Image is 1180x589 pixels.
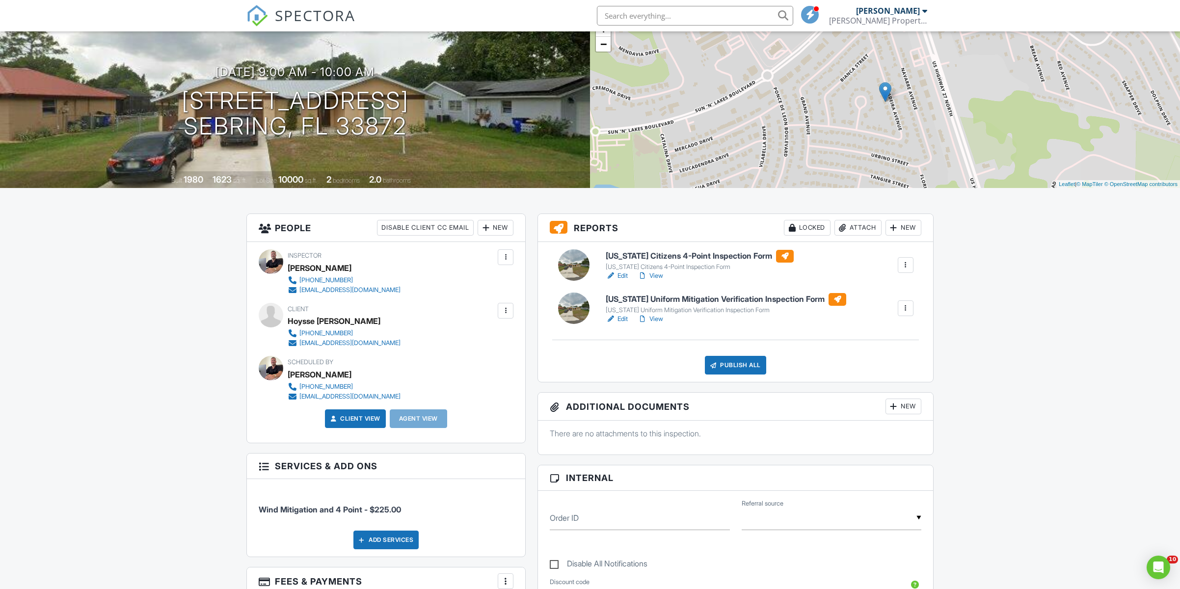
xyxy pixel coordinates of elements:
div: New [885,399,921,414]
div: New [478,220,513,236]
h3: Services & Add ons [247,454,525,479]
a: View [638,271,663,281]
div: Blair's Property Inspections [829,16,927,26]
div: Locked [784,220,831,236]
h3: Reports [538,214,933,242]
h6: [US_STATE] Uniform Mitigation Verification Inspection Form [606,293,846,306]
a: [PHONE_NUMBER] [288,382,401,392]
div: Add Services [353,531,419,549]
a: SPECTORA [246,13,355,34]
div: [EMAIL_ADDRESS][DOMAIN_NAME] [299,393,401,401]
div: New [885,220,921,236]
div: | [1056,180,1180,188]
li: Service: Wind Mitigation and 4 Point [259,486,513,523]
h3: People [247,214,525,242]
div: [EMAIL_ADDRESS][DOMAIN_NAME] [299,286,401,294]
a: © MapTiler [1076,181,1103,187]
a: [EMAIL_ADDRESS][DOMAIN_NAME] [288,338,401,348]
span: Wind Mitigation and 4 Point - $225.00 [259,505,401,514]
a: Edit [606,271,628,281]
span: Inspector [288,252,322,259]
div: 10000 [278,174,303,185]
h3: Internal [538,465,933,491]
div: [EMAIL_ADDRESS][DOMAIN_NAME] [299,339,401,347]
h3: [DATE] 9:00 am - 10:00 am [215,65,375,79]
a: View [638,314,663,324]
span: SPECTORA [275,5,355,26]
a: © OpenStreetMap contributors [1104,181,1178,187]
div: Hoysse [PERSON_NAME] [288,314,380,328]
div: [US_STATE] Uniform Mitigation Verification Inspection Form [606,306,846,314]
a: [PHONE_NUMBER] [288,328,401,338]
h3: Additional Documents [538,393,933,421]
div: [PERSON_NAME] [856,6,920,16]
div: 1980 [184,174,203,185]
a: [EMAIL_ADDRESS][DOMAIN_NAME] [288,285,401,295]
a: Client View [328,414,380,424]
label: Referral source [742,499,783,508]
h1: [STREET_ADDRESS] Sebring, FL 33872 [182,88,409,140]
h6: [US_STATE] Citizens 4-Point Inspection Form [606,250,794,263]
a: [US_STATE] Uniform Mitigation Verification Inspection Form [US_STATE] Uniform Mitigation Verifica... [606,293,846,315]
div: 1623 [213,174,232,185]
div: Open Intercom Messenger [1147,556,1170,579]
label: Order ID [550,512,579,523]
div: [PERSON_NAME] [288,367,351,382]
p: There are no attachments to this inspection. [550,428,921,439]
div: 2 [326,174,331,185]
span: 10 [1167,556,1178,563]
div: Attach [834,220,882,236]
span: Lot Size [256,177,277,184]
span: Scheduled By [288,358,333,366]
div: Publish All [705,356,766,375]
span: sq. ft. [233,177,247,184]
a: [EMAIL_ADDRESS][DOMAIN_NAME] [288,392,401,402]
span: Client [288,305,309,313]
div: [PHONE_NUMBER] [299,383,353,391]
a: Zoom out [596,37,611,52]
a: [PHONE_NUMBER] [288,275,401,285]
label: Disable All Notifications [550,559,647,571]
label: Discount code [550,578,590,587]
div: [PHONE_NUMBER] [299,276,353,284]
a: [US_STATE] Citizens 4-Point Inspection Form [US_STATE] Citizens 4-Point Inspection Form [606,250,794,271]
div: [PHONE_NUMBER] [299,329,353,337]
span: sq.ft. [305,177,317,184]
img: The Best Home Inspection Software - Spectora [246,5,268,27]
span: bathrooms [383,177,411,184]
a: Leaflet [1059,181,1075,187]
div: [US_STATE] Citizens 4-Point Inspection Form [606,263,794,271]
div: 2.0 [369,174,381,185]
a: Edit [606,314,628,324]
span: bedrooms [333,177,360,184]
span: Built [171,177,182,184]
div: Disable Client CC Email [377,220,474,236]
input: Search everything... [597,6,793,26]
div: [PERSON_NAME] [288,261,351,275]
